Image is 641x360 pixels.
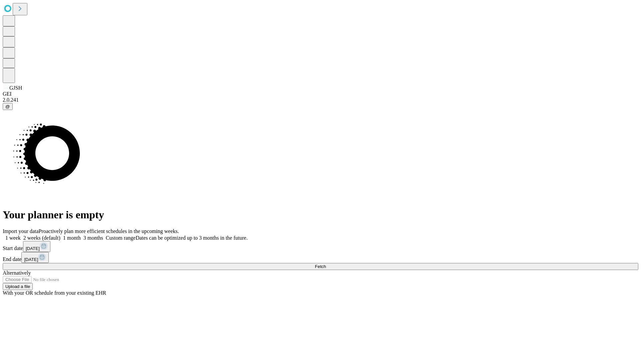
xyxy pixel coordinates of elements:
span: [DATE] [24,257,38,262]
div: 2.0.241 [3,97,638,103]
div: End date [3,252,638,263]
span: Fetch [315,264,326,269]
div: GEI [3,91,638,97]
span: 3 months [83,235,103,241]
span: Dates can be optimized up to 3 months in the future. [136,235,247,241]
span: 2 weeks (default) [23,235,60,241]
h1: Your planner is empty [3,209,638,221]
span: Custom range [106,235,136,241]
button: Fetch [3,263,638,270]
button: @ [3,103,13,110]
span: Import your data [3,228,39,234]
span: [DATE] [26,246,40,251]
button: Upload a file [3,283,33,290]
span: Proactively plan more efficient schedules in the upcoming weeks. [39,228,179,234]
span: Alternatively [3,270,31,276]
span: @ [5,104,10,109]
span: With your OR schedule from your existing EHR [3,290,106,296]
button: [DATE] [21,252,49,263]
button: [DATE] [23,241,50,252]
span: 1 month [63,235,81,241]
div: Start date [3,241,638,252]
span: 1 week [5,235,21,241]
span: GJSH [9,85,22,91]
